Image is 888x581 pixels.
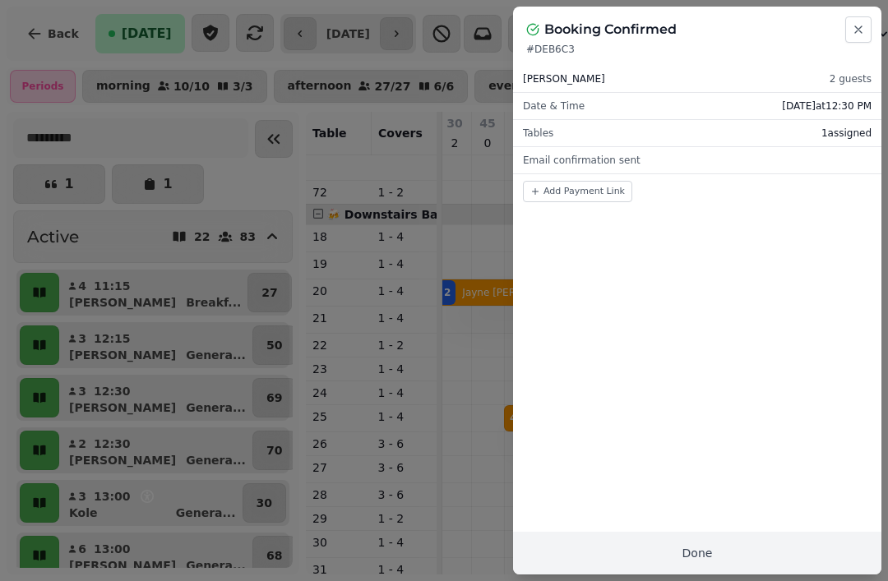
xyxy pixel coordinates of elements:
[830,72,872,85] span: 2 guests
[513,532,881,574] button: Done
[782,99,872,113] span: [DATE] at 12:30 PM
[523,72,605,85] span: [PERSON_NAME]
[513,147,881,173] div: Email confirmation sent
[523,181,632,202] button: Add Payment Link
[544,20,677,39] h2: Booking Confirmed
[523,127,553,140] span: Tables
[523,99,585,113] span: Date & Time
[821,127,872,140] span: 1 assigned
[526,43,868,56] p: # DEB6C3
